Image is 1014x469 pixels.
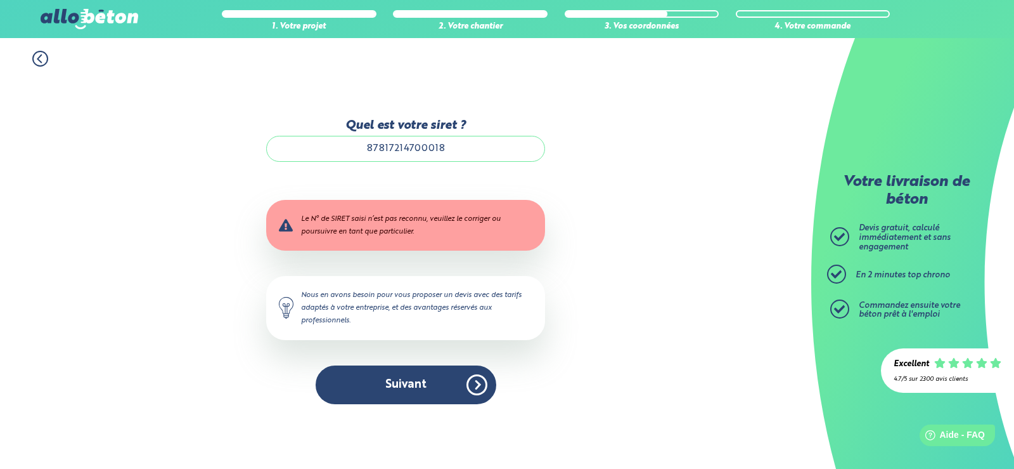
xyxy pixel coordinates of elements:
div: 3. Vos coordonnées [565,22,719,32]
img: allobéton [41,9,138,29]
div: Excellent [894,360,929,369]
div: Nous en avons besoin pour vous proposer un devis avec des tarifs adaptés à votre entreprise, et d... [266,276,545,340]
label: Quel est votre siret ? [266,119,545,133]
input: Siret de votre entreprise [266,136,545,161]
iframe: Help widget launcher [901,419,1000,455]
span: En 2 minutes top chrono [856,271,950,279]
div: 2. Votre chantier [393,22,548,32]
p: Votre livraison de béton [833,174,979,209]
div: 4.7/5 sur 2300 avis clients [894,376,1001,383]
div: 4. Votre commande [736,22,890,32]
span: Commandez ensuite votre béton prêt à l'emploi [859,301,960,319]
div: 1. Votre projet [222,22,376,32]
button: Suivant [316,366,496,404]
span: Devis gratuit, calculé immédiatement et sans engagement [859,224,951,251]
div: Le N° de SIRET saisi n’est pas reconnu, veuillez le corriger ou poursuivre en tant que particulier. [266,200,545,251]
